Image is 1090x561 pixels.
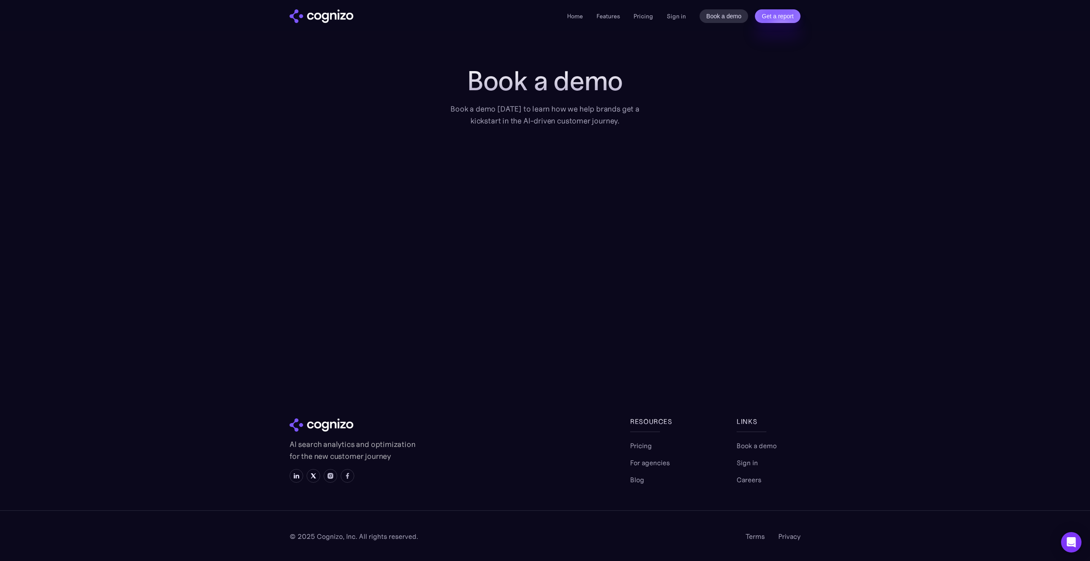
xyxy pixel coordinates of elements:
a: Features [597,12,620,20]
a: Careers [737,475,761,485]
img: X icon [310,472,317,479]
a: Blog [630,475,644,485]
a: Book a demo [700,9,749,23]
a: home [290,9,353,23]
img: cognizo logo [290,418,353,432]
img: LinkedIn icon [293,472,300,479]
a: Home [567,12,583,20]
a: Privacy [778,531,800,541]
a: Pricing [630,441,652,451]
a: Sign in [737,458,758,468]
h1: Book a demo [439,66,651,96]
a: Pricing [634,12,653,20]
div: Resources [630,416,694,426]
p: AI search analytics and optimization for the new customer journey [290,438,417,462]
a: Terms [746,531,765,541]
div: Book a demo [DATE] to learn how we help brands get a kickstart in the AI-driven customer journey. [439,103,651,127]
div: Open Intercom Messenger [1061,532,1081,552]
a: Get a report [755,9,800,23]
div: links [737,416,800,426]
a: Sign in [667,11,686,21]
div: © 2025 Cognizo, Inc. All rights reserved. [290,531,418,541]
a: For agencies [630,458,670,468]
img: cognizo logo [290,9,353,23]
a: Book a demo [737,441,777,451]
